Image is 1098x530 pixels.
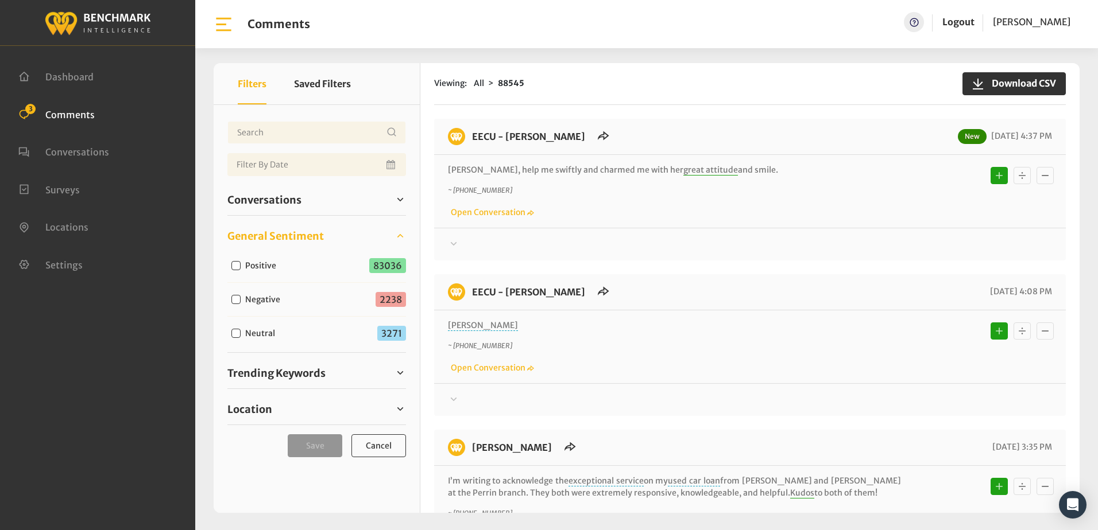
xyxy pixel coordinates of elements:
span: Settings [45,259,83,270]
i: ~ [PHONE_NUMBER] [448,341,512,350]
h1: Comments [248,17,310,31]
span: Dashboard [45,71,94,83]
span: Trending Keywords [227,365,326,381]
a: General Sentiment [227,227,406,244]
a: Location [227,400,406,418]
div: Basic example [988,475,1057,498]
label: Negative [241,294,289,306]
img: benchmark [448,439,465,456]
div: Basic example [988,164,1057,187]
span: [DATE] 4:37 PM [988,131,1052,141]
div: Basic example [988,319,1057,342]
a: Comments 3 [18,108,95,119]
span: Conversations [45,146,109,158]
input: Negative [231,295,241,304]
a: [PERSON_NAME] [472,442,552,453]
span: exceptional service [569,476,644,486]
input: Date range input field [227,153,406,176]
span: Surveys [45,184,80,195]
p: [PERSON_NAME], help me swiftly and charmed me with her and smile. [448,164,901,176]
span: used car loan [668,476,720,486]
h6: EECU - Perrin [465,439,559,456]
span: Viewing: [434,77,467,89]
h6: EECU - Selma Branch [465,283,592,301]
img: benchmark [44,9,151,37]
span: General Sentiment [227,228,324,244]
a: Dashboard [18,70,94,81]
a: EECU - [PERSON_NAME] [472,131,585,142]
a: Locations [18,220,88,232]
p: I’m writing to acknowledge the on my from [PERSON_NAME] and [PERSON_NAME] at the Perrin branch. T... [448,475,901,499]
span: Download CSV [985,76,1056,90]
button: Cancel [351,434,406,457]
div: Open Intercom Messenger [1059,491,1087,519]
button: Download CSV [962,72,1066,95]
a: EECU - [PERSON_NAME] [472,286,585,298]
input: Username [227,121,406,144]
button: Open Calendar [384,153,399,176]
a: Settings [18,258,83,270]
span: Kudos [790,488,814,498]
span: New [958,129,987,144]
a: Open Conversation [448,363,534,373]
span: All [474,78,484,88]
a: Conversations [18,145,109,157]
strong: 88545 [498,78,524,88]
a: [PERSON_NAME] [993,12,1070,32]
img: benchmark [448,283,465,301]
img: benchmark [448,128,465,145]
a: Surveys [18,183,80,194]
label: Neutral [241,328,284,340]
h6: EECU - Selma Branch [465,128,592,145]
span: [PERSON_NAME] [993,16,1070,28]
span: Locations [45,221,88,233]
span: [DATE] 3:35 PM [989,442,1052,452]
span: 83036 [369,258,406,273]
button: Saved Filters [294,63,351,104]
span: Conversations [227,192,301,208]
span: 2238 [376,292,406,307]
span: 3 [25,104,36,114]
i: ~ [PHONE_NUMBER] [448,509,512,517]
input: Neutral [231,329,241,338]
span: [PERSON_NAME] [448,320,518,331]
span: 3271 [377,326,406,341]
input: Positive [231,261,241,270]
span: [DATE] 4:08 PM [987,286,1052,297]
span: Location [227,402,272,417]
label: Positive [241,260,285,272]
img: bar [214,14,234,34]
a: Conversations [227,191,406,208]
a: Open Conversation [448,207,534,217]
span: Comments [45,108,95,120]
span: great attitude [683,165,738,176]
a: Logout [942,16,975,28]
button: Filters [238,63,266,104]
i: ~ [PHONE_NUMBER] [448,186,512,194]
a: Trending Keywords [227,364,406,381]
a: Logout [942,12,975,32]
